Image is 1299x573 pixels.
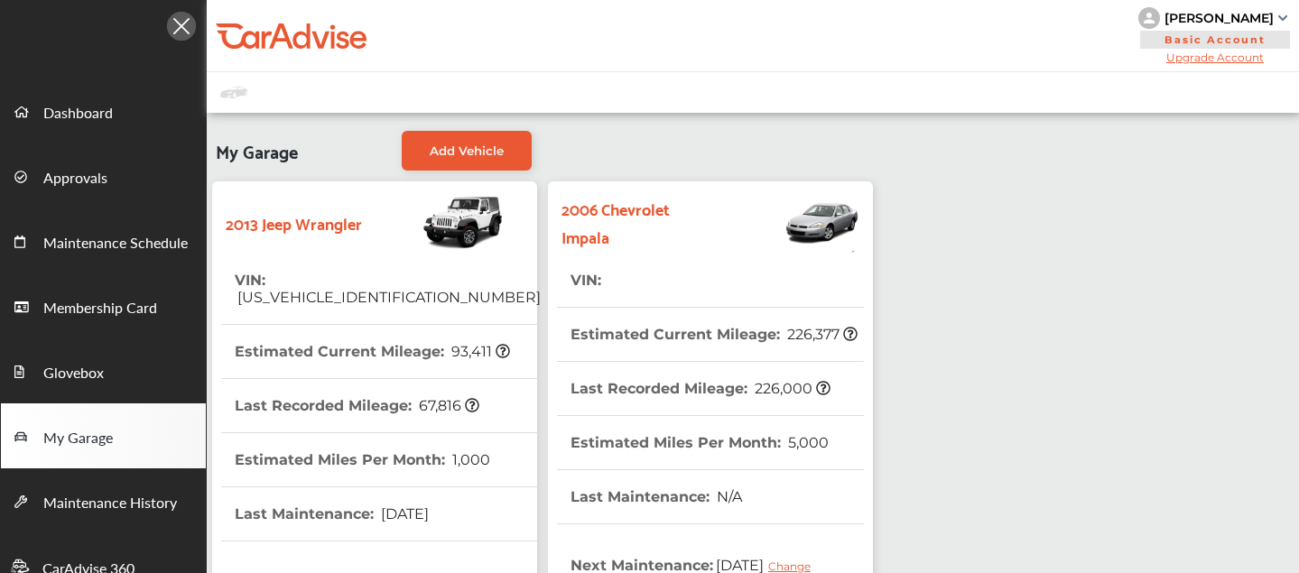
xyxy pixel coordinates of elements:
span: My Garage [216,131,298,171]
th: Estimated Miles Per Month : [571,416,829,469]
img: Icon.5fd9dcc7.svg [167,12,196,41]
th: Last Maintenance : [571,470,742,523]
span: My Garage [43,427,113,450]
img: sCxJUJ+qAmfqhQGDUl18vwLg4ZYJ6CxN7XmbOMBAAAAAElFTkSuQmCC [1278,15,1287,21]
span: 226,000 [752,380,830,397]
img: knH8PDtVvWoAbQRylUukY18CTiRevjo20fAtgn5MLBQj4uumYvk2MzTtcAIzfGAtb1XOLVMAvhLuqoNAbL4reqehy0jehNKdM... [1138,7,1160,29]
img: Vehicle [362,190,505,254]
th: VIN : [571,254,604,307]
a: Membership Card [1,273,206,338]
a: Maintenance Schedule [1,208,206,273]
a: Glovebox [1,338,206,403]
span: 67,816 [416,397,479,414]
div: [PERSON_NAME] [1164,10,1274,26]
span: Membership Card [43,297,157,320]
span: Maintenance Schedule [43,232,188,255]
a: Approvals [1,143,206,208]
th: Estimated Miles Per Month : [235,433,490,486]
span: N/A [714,488,742,505]
a: My Garage [1,403,206,468]
span: 93,411 [449,343,510,360]
span: 226,377 [784,326,858,343]
span: Add Vehicle [430,143,504,158]
img: placeholder_car.fcab19be.svg [220,81,247,104]
strong: 2013 Jeep Wrangler [226,208,362,236]
span: Upgrade Account [1138,51,1292,64]
th: Last Maintenance : [235,487,429,541]
a: Add Vehicle [402,131,532,171]
span: Glovebox [43,362,104,385]
span: Maintenance History [43,492,177,515]
span: [US_VEHICLE_IDENTIFICATION_NUMBER] [235,289,541,306]
th: VIN : [235,254,541,324]
th: Last Recorded Mileage : [571,362,830,415]
th: Estimated Current Mileage : [235,325,510,378]
span: 5,000 [785,434,829,451]
th: Estimated Current Mileage : [571,308,858,361]
div: Change [768,559,820,573]
th: Last Recorded Mileage : [235,379,479,432]
span: Dashboard [43,102,113,125]
span: Basic Account [1140,31,1290,49]
img: Vehicle [721,190,864,254]
strong: 2006 Chevrolet Impala [561,194,721,250]
span: [DATE] [378,505,429,522]
a: Dashboard [1,79,206,143]
span: 1,000 [450,451,490,468]
a: Maintenance History [1,468,206,533]
span: Approvals [43,167,107,190]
